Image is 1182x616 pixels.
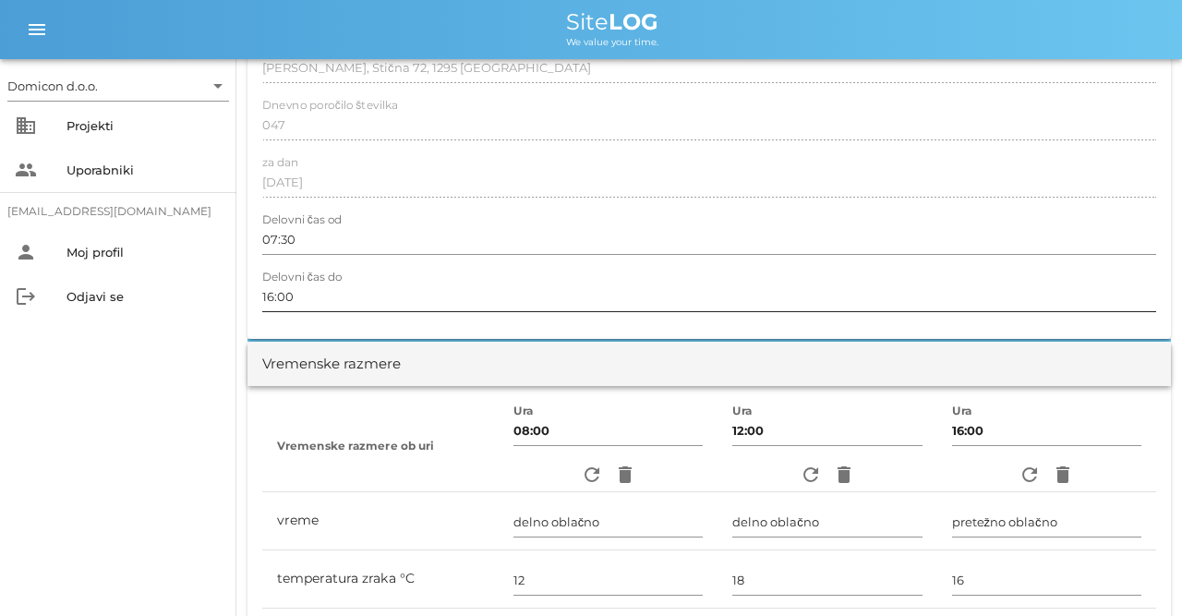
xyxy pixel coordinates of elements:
[1019,464,1041,486] i: refresh
[66,163,222,177] div: Uporabniki
[26,18,48,41] i: menu
[15,115,37,137] i: business
[581,464,603,486] i: refresh
[800,464,822,486] i: refresh
[66,289,222,304] div: Odjavi se
[566,8,658,35] span: Site
[7,78,98,94] div: Domicon d.o.o.
[1090,527,1182,616] iframe: Chat Widget
[513,405,534,418] label: Ura
[609,8,658,35] b: LOG
[262,213,342,227] label: Delovni čas od
[262,492,499,550] td: vreme
[15,285,37,308] i: logout
[15,241,37,263] i: person
[66,245,222,260] div: Moj profil
[732,405,753,418] label: Ura
[15,159,37,181] i: people
[262,401,499,492] th: Vremenske razmere ob uri
[1090,527,1182,616] div: Pripomoček za klepet
[262,354,401,375] div: Vremenske razmere
[66,118,222,133] div: Projekti
[614,464,636,486] i: delete
[262,99,398,113] label: Dnevno poročilo številka
[7,71,229,101] div: Domicon d.o.o.
[262,550,499,609] td: temperatura zraka °C
[566,36,658,48] span: We value your time.
[262,156,298,170] label: za dan
[262,271,342,284] label: Delovni čas do
[833,464,855,486] i: delete
[1052,464,1074,486] i: delete
[952,405,972,418] label: Ura
[207,75,229,97] i: arrow_drop_down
